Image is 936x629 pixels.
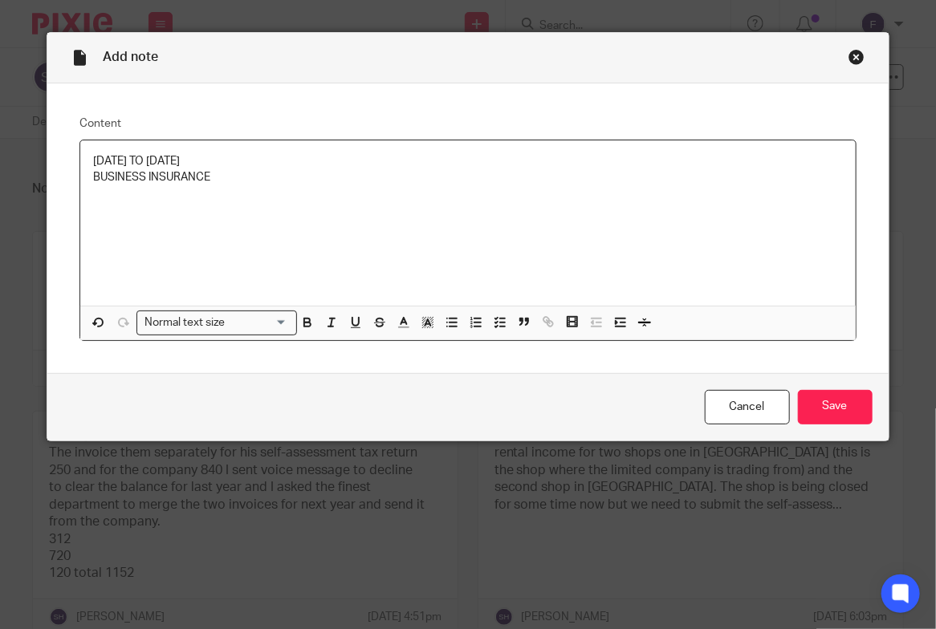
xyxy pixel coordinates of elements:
p: BUSINESS INSURANCE [93,169,842,185]
input: Search for option [230,314,287,331]
span: Add note [103,51,158,63]
label: Content [79,116,856,132]
span: Normal text size [140,314,228,331]
div: Search for option [136,310,297,335]
div: Close this dialog window [849,49,865,65]
p: [DATE] TO [DATE] [93,153,842,169]
input: Save [798,390,873,424]
a: Cancel [705,390,790,424]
